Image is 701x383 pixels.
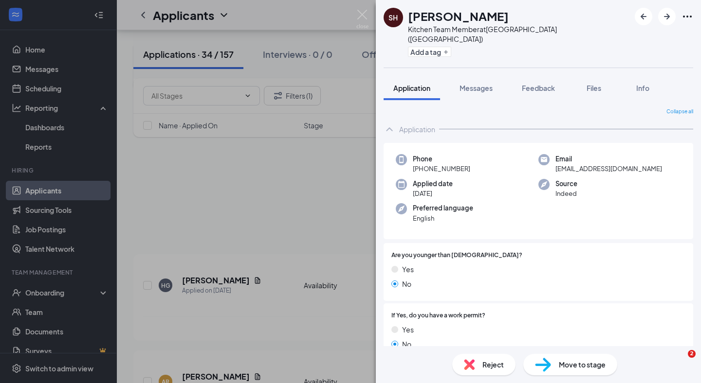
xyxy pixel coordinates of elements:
[555,164,662,174] span: [EMAIL_ADDRESS][DOMAIN_NAME]
[391,311,485,320] span: If Yes, do you have a work permit?
[587,84,601,92] span: Files
[666,108,693,116] span: Collapse all
[661,11,673,22] svg: ArrowRight
[443,49,449,55] svg: Plus
[688,350,696,358] span: 2
[682,11,693,22] svg: Ellipses
[555,179,577,189] span: Source
[413,179,453,189] span: Applied date
[635,8,652,25] button: ArrowLeftNew
[408,24,630,44] div: Kitchen Team Member at [GEOGRAPHIC_DATA] ([GEOGRAPHIC_DATA])
[408,47,451,57] button: PlusAdd a tag
[522,84,555,92] span: Feedback
[384,123,395,135] svg: ChevronUp
[559,359,606,370] span: Move to stage
[399,124,435,134] div: Application
[638,11,649,22] svg: ArrowLeftNew
[413,164,470,174] span: [PHONE_NUMBER]
[388,13,398,22] div: SH
[402,339,411,349] span: No
[555,154,662,164] span: Email
[460,84,493,92] span: Messages
[413,203,473,213] span: Preferred language
[408,8,509,24] h1: [PERSON_NAME]
[402,324,414,335] span: Yes
[402,279,411,289] span: No
[402,264,414,275] span: Yes
[668,350,691,373] iframe: Intercom live chat
[482,359,504,370] span: Reject
[413,154,470,164] span: Phone
[413,189,453,198] span: [DATE]
[636,84,649,92] span: Info
[555,189,577,198] span: Indeed
[658,8,676,25] button: ArrowRight
[391,251,522,260] span: Are you younger than [DEMOGRAPHIC_DATA]?
[413,213,473,223] span: English
[393,84,430,92] span: Application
